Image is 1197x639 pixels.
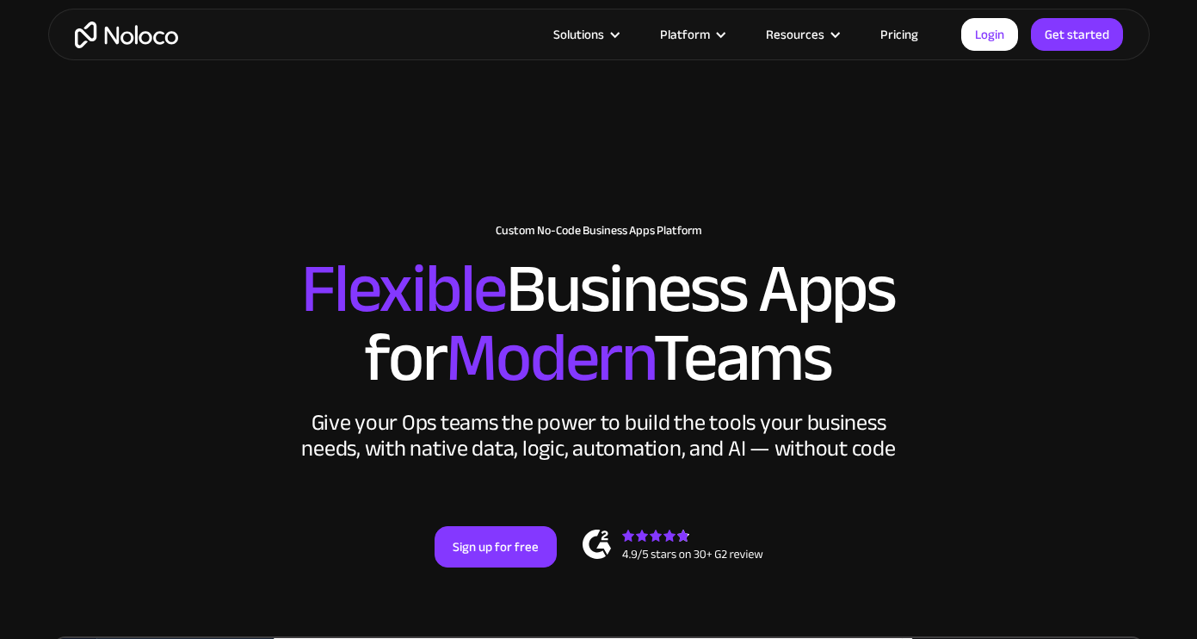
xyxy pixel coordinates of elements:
[298,410,900,462] div: Give your Ops teams the power to build the tools your business needs, with native data, logic, au...
[961,18,1018,51] a: Login
[301,225,506,353] span: Flexible
[446,294,653,422] span: Modern
[859,23,940,46] a: Pricing
[75,22,178,48] a: home
[766,23,824,46] div: Resources
[435,526,557,568] a: Sign up for free
[532,23,639,46] div: Solutions
[744,23,859,46] div: Resources
[639,23,744,46] div: Platform
[1031,18,1123,51] a: Get started
[553,23,604,46] div: Solutions
[65,224,1132,238] h1: Custom No-Code Business Apps Platform
[660,23,710,46] div: Platform
[65,255,1132,393] h2: Business Apps for Teams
